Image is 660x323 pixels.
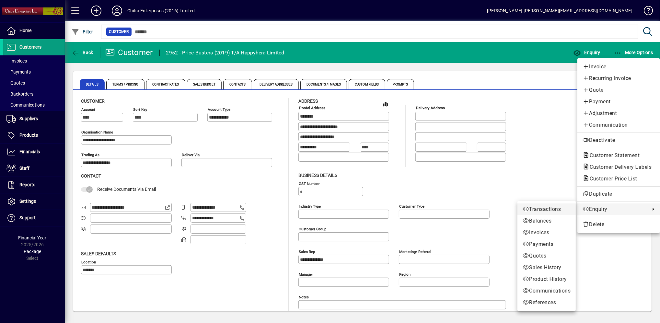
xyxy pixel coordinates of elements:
span: Customer Statement [583,152,643,158]
span: Customer Delivery Labels [583,164,655,170]
span: Delete [583,221,655,228]
span: Enquiry [583,205,647,213]
span: References [523,299,571,306]
span: Payment [583,98,655,106]
span: Recurring Invoice [583,75,655,82]
span: Deactivate [583,136,655,144]
span: Quotes [523,252,571,260]
span: Communications [523,287,571,295]
span: Balances [523,217,571,225]
span: Duplicate [583,190,655,198]
span: Payments [523,240,571,248]
span: Transactions [523,205,571,213]
button: Deactivate customer [577,134,660,146]
span: Adjustment [583,110,655,117]
span: Invoice [583,63,655,71]
span: Customer Price List [583,176,641,182]
span: Sales History [523,264,571,271]
span: Quote [583,86,655,94]
span: Invoices [523,229,571,236]
span: Communication [583,121,655,129]
span: Product History [523,275,571,283]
